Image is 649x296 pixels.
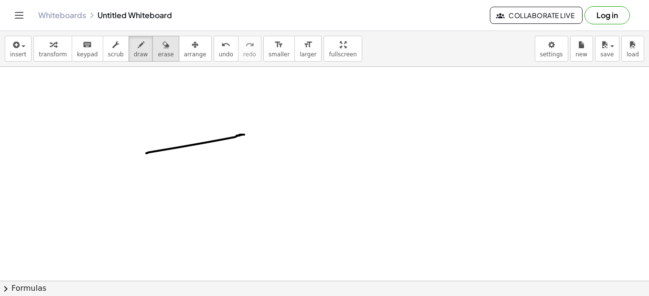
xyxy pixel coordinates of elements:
button: Collaborate Live [490,7,583,24]
i: keyboard [83,39,92,51]
span: redo [243,51,256,58]
span: save [600,51,614,58]
span: load [627,51,639,58]
span: draw [134,51,148,58]
span: insert [10,51,26,58]
span: larger [300,51,316,58]
button: load [621,36,644,62]
i: undo [221,39,230,51]
span: arrange [184,51,206,58]
button: draw [129,36,153,62]
span: undo [219,51,233,58]
span: erase [158,51,173,58]
span: Collaborate Live [498,11,574,20]
span: transform [39,51,67,58]
button: fullscreen [324,36,362,62]
span: scrub [108,51,124,58]
button: insert [5,36,32,62]
button: arrange [179,36,212,62]
span: smaller [269,51,290,58]
button: undoundo [214,36,238,62]
button: transform [33,36,72,62]
i: format_size [303,39,313,51]
button: erase [152,36,179,62]
button: save [595,36,619,62]
button: keyboardkeypad [72,36,103,62]
button: Toggle navigation [11,8,27,23]
button: format_sizesmaller [263,36,295,62]
span: new [575,51,587,58]
button: settings [535,36,568,62]
i: redo [245,39,254,51]
span: keypad [77,51,98,58]
button: format_sizelarger [294,36,322,62]
span: fullscreen [329,51,357,58]
span: settings [540,51,563,58]
button: scrub [103,36,129,62]
button: Log in [584,6,630,24]
button: redoredo [238,36,261,62]
button: new [570,36,593,62]
i: format_size [274,39,283,51]
a: Whiteboards [38,11,86,20]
